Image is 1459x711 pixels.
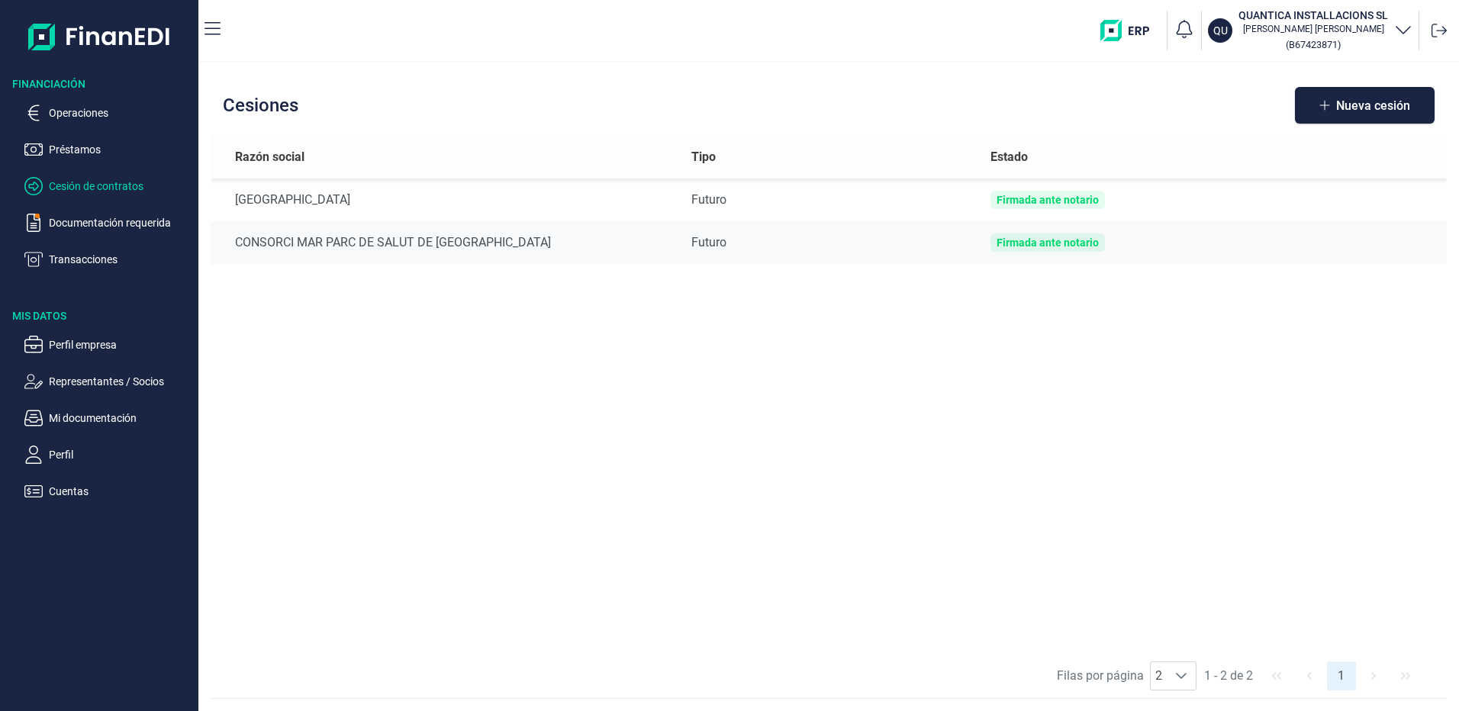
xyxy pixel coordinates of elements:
[691,191,967,209] div: Futuro
[24,482,192,500] button: Cuentas
[49,446,192,464] p: Perfil
[24,409,192,427] button: Mi documentación
[49,104,192,122] p: Operaciones
[49,140,192,159] p: Préstamos
[1151,662,1167,690] span: 2
[1295,87,1435,124] button: Nueva cesión
[997,194,1099,206] div: Firmada ante notario
[235,148,304,166] span: Razón social
[49,372,192,391] p: Representantes / Socios
[990,148,1028,166] span: Estado
[24,372,192,391] button: Representantes / Socios
[1336,100,1410,111] span: Nueva cesión
[691,148,716,166] span: Tipo
[1057,667,1144,685] span: Filas por página
[1198,661,1259,690] span: 1 - 2 de 2
[997,236,1099,249] div: Firmada ante notario
[24,336,192,354] button: Perfil empresa
[223,95,298,116] h2: Cesiones
[1213,23,1228,38] p: QU
[49,214,192,232] p: Documentación requerida
[24,446,192,464] button: Perfil
[1327,661,1356,690] button: Page 1
[691,233,967,252] div: Futuro
[24,214,192,232] button: Documentación requerida
[24,140,192,159] button: Préstamos
[24,177,192,195] button: Cesión de contratos
[235,191,666,209] div: [GEOGRAPHIC_DATA]
[28,12,171,61] img: Logo de aplicación
[24,250,192,269] button: Transacciones
[1286,39,1341,50] small: Copiar cif
[24,104,192,122] button: Operaciones
[1100,20,1161,41] img: erp
[49,250,192,269] p: Transacciones
[49,482,192,500] p: Cuentas
[49,336,192,354] p: Perfil empresa
[1238,23,1388,35] p: [PERSON_NAME] [PERSON_NAME]
[1208,8,1412,53] button: QUQUANTICA INSTALLACIONS SL[PERSON_NAME] [PERSON_NAME](B67423871)
[1238,8,1388,23] h3: QUANTICA INSTALLACIONS SL
[49,409,192,427] p: Mi documentación
[49,177,192,195] p: Cesión de contratos
[235,233,666,252] div: CONSORCI MAR PARC DE SALUT DE [GEOGRAPHIC_DATA]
